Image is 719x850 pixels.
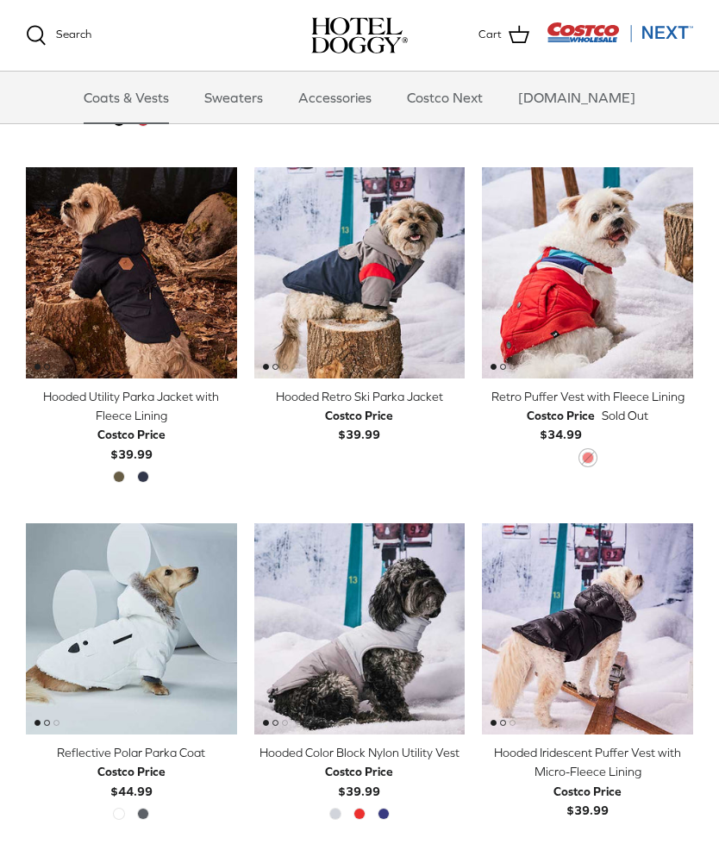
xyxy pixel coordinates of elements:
a: Retro Puffer Vest with Fleece Lining Costco Price$34.99 Sold Out [482,387,693,445]
a: Hooded Utility Parka Jacket with Fleece Lining [26,167,237,378]
a: Reflective Polar Parka Coat Costco Price$44.99 [26,743,237,801]
b: $39.99 [325,762,393,797]
img: hoteldoggycom [311,17,408,53]
div: Hooded Iridescent Puffer Vest with Micro-Fleece Lining [482,743,693,782]
a: Cart [478,24,529,47]
a: Search [26,25,91,46]
b: $44.99 [97,762,166,797]
a: hoteldoggy.com hoteldoggycom [311,17,408,53]
div: Costco Price [325,406,393,425]
a: Hooded Color Block Nylon Utility Vest [254,523,466,734]
div: Costco Price [553,782,622,801]
a: Hooded Retro Ski Parka Jacket [254,167,466,378]
b: $39.99 [553,782,622,817]
a: Hooded Iridescent Puffer Vest with Micro-Fleece Lining [482,523,693,734]
div: Costco Price [97,425,166,444]
a: [DOMAIN_NAME] [503,72,651,123]
b: $34.99 [527,406,595,441]
a: Hooded Retro Ski Parka Jacket Costco Price$39.99 [254,387,466,445]
div: Hooded Retro Ski Parka Jacket [254,387,466,406]
div: Costco Price [325,762,393,781]
a: Hooded Iridescent Puffer Vest with Micro-Fleece Lining Costco Price$39.99 [482,743,693,821]
a: Coats & Vests [68,72,184,123]
a: Retro Puffer Vest with Fleece Lining [482,167,693,378]
b: $39.99 [325,406,393,441]
a: Visit Costco Next [547,33,693,46]
a: Hooded Color Block Nylon Utility Vest Costco Price$39.99 [254,743,466,801]
span: Cart [478,26,502,44]
div: Hooded Utility Parka Jacket with Fleece Lining [26,387,237,426]
a: Costco Next [391,72,498,123]
div: Hooded Color Block Nylon Utility Vest [254,743,466,762]
span: Sold Out [602,406,648,425]
a: Sweaters [189,72,278,123]
a: Hooded Utility Parka Jacket with Fleece Lining Costco Price$39.99 [26,387,237,465]
a: Reflective Polar Parka Coat [26,523,237,734]
div: Costco Price [97,762,166,781]
div: Reflective Polar Parka Coat [26,743,237,762]
img: Costco Next [547,22,693,43]
b: $39.99 [97,425,166,460]
span: Search [56,28,91,41]
a: Accessories [283,72,387,123]
div: Retro Puffer Vest with Fleece Lining [482,387,693,406]
div: Costco Price [527,406,595,425]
